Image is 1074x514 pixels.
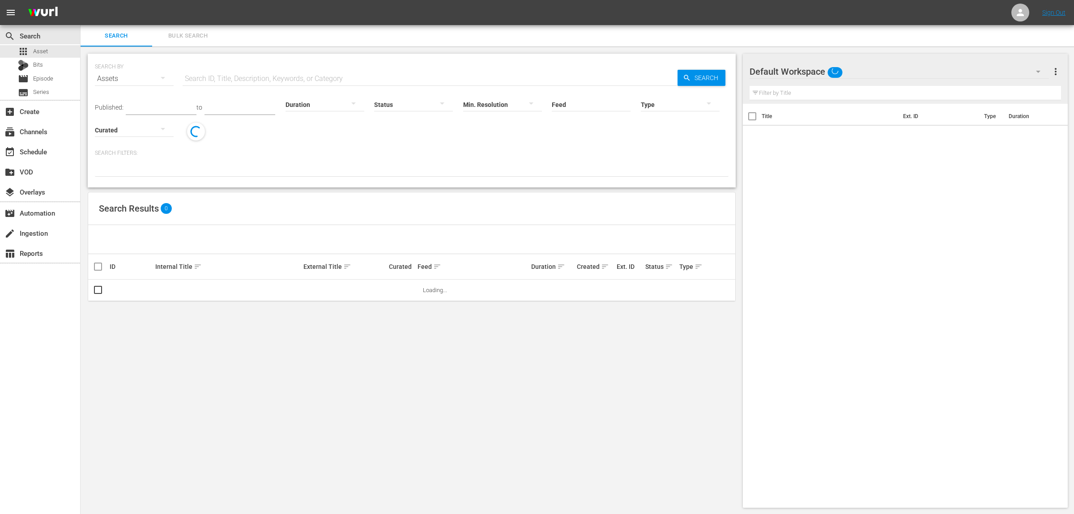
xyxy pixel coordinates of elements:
div: External Title [303,261,386,272]
th: Title [762,104,898,129]
div: Assets [95,66,174,91]
span: Search [691,70,725,86]
span: sort [601,263,609,271]
span: Overlays [4,187,15,198]
div: Bits [18,60,29,71]
span: sort [194,263,202,271]
div: Ext. ID [617,263,643,270]
span: Episode [18,73,29,84]
div: Internal Title [155,261,301,272]
th: Duration [1003,104,1057,129]
div: Duration [531,261,574,272]
span: Asset [18,46,29,57]
th: Type [979,104,1003,129]
button: more_vert [1050,61,1061,82]
span: Search [86,31,147,41]
span: sort [557,263,565,271]
div: Status [645,261,677,272]
span: Bulk Search [158,31,218,41]
span: menu [5,7,16,18]
span: Published: [95,104,124,111]
span: VOD [4,167,15,178]
span: Ingestion [4,228,15,239]
div: Default Workspace [750,59,1049,84]
span: more_vert [1050,66,1061,77]
span: to [196,104,202,111]
span: Search Results [99,203,159,214]
a: Sign Out [1042,9,1065,16]
div: Feed [418,261,529,272]
span: Series [18,87,29,98]
th: Ext. ID [898,104,979,129]
span: sort [695,263,703,271]
span: sort [665,263,673,271]
span: Bits [33,60,43,69]
span: sort [433,263,441,271]
img: ans4CAIJ8jUAAAAAAAAAAAAAAAAAAAAAAAAgQb4GAAAAAAAAAAAAAAAAAAAAAAAAJMjXAAAAAAAAAAAAAAAAAAAAAAAAgAT5G... [21,2,64,23]
span: Series [33,88,49,97]
div: Created [577,261,614,272]
span: Channels [4,127,15,137]
span: Loading... [423,287,447,293]
p: Search Filters: [95,149,729,157]
span: Schedule [4,147,15,157]
div: Curated [389,263,415,270]
span: Search [4,31,15,42]
span: 0 [161,203,172,214]
button: Search [678,70,725,86]
span: Create [4,106,15,117]
span: Episode [33,74,53,83]
span: Automation [4,208,15,219]
div: Type [679,261,699,272]
span: Reports [4,248,15,259]
span: sort [343,263,351,271]
span: Asset [33,47,48,56]
div: ID [110,263,153,270]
